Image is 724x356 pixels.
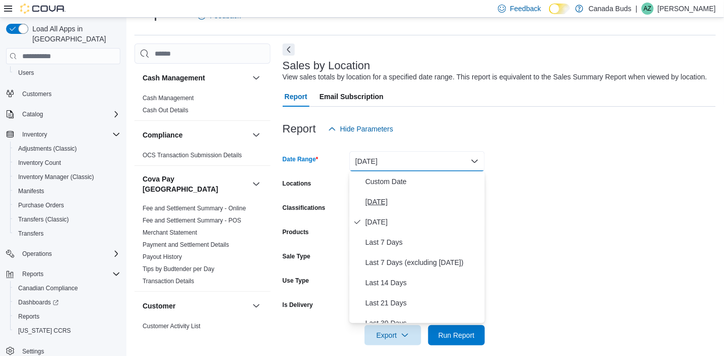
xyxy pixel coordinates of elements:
span: Run Report [438,330,475,340]
span: Users [14,67,120,79]
button: Operations [18,248,56,260]
span: Canadian Compliance [18,284,78,292]
a: [US_STATE] CCRS [14,325,75,337]
button: Transfers (Classic) [10,212,124,227]
button: Users [10,66,124,80]
button: Export [365,325,421,345]
p: [PERSON_NAME] [658,3,716,15]
h3: Sales by Location [283,60,371,72]
span: Inventory Manager (Classic) [14,171,120,183]
button: Inventory Count [10,156,124,170]
span: Customers [18,87,120,100]
a: Customers [18,88,56,100]
span: Load All Apps in [GEOGRAPHIC_DATA] [28,24,120,44]
label: Use Type [283,277,309,285]
button: Manifests [10,184,124,198]
button: Reports [10,309,124,324]
button: Customer [143,301,248,311]
button: [DATE] [349,151,485,171]
span: Payout History [143,253,182,261]
span: Fee and Settlement Summary - POS [143,216,241,225]
span: [DATE] [366,216,481,228]
span: Customer Activity List [143,322,201,330]
div: Cash Management [134,92,270,120]
div: Cova Pay [GEOGRAPHIC_DATA] [134,202,270,291]
button: Reports [18,268,48,280]
label: Locations [283,180,311,188]
button: Cash Management [250,72,262,84]
a: Fee and Settlement Summary - POS [143,217,241,224]
button: [US_STATE] CCRS [10,324,124,338]
span: Email Subscription [320,86,384,107]
span: Reports [18,313,39,321]
span: Customers [22,90,52,98]
label: Sale Type [283,252,310,260]
span: Operations [22,250,52,258]
span: Canadian Compliance [14,282,120,294]
span: Transfers (Classic) [14,213,120,226]
span: Dark Mode [549,14,550,15]
a: Payout History [143,253,182,260]
div: Aaron Zgud [642,3,654,15]
label: Is Delivery [283,301,313,309]
label: Products [283,228,309,236]
button: Inventory [2,127,124,142]
button: Canadian Compliance [10,281,124,295]
label: Classifications [283,204,326,212]
div: View sales totals by location for a specified date range. This report is equivalent to the Sales ... [283,72,707,82]
button: Hide Parameters [324,119,397,139]
button: Purchase Orders [10,198,124,212]
span: Inventory Manager (Classic) [18,173,94,181]
button: Cova Pay [GEOGRAPHIC_DATA] [250,178,262,190]
a: Tips by Budtender per Day [143,265,214,273]
span: [DATE] [366,196,481,208]
span: Reports [22,270,43,278]
span: Last 14 Days [366,277,481,289]
button: Inventory [18,128,51,141]
a: Transaction Details [143,278,194,285]
p: | [636,3,638,15]
span: Washington CCRS [14,325,120,337]
div: Compliance [134,149,270,165]
h3: Customer [143,301,175,311]
button: Customers [2,86,124,101]
button: Inventory Manager (Classic) [10,170,124,184]
span: Transfers (Classic) [18,215,69,224]
img: Cova [20,4,66,14]
span: Custom Date [366,175,481,188]
button: Transfers [10,227,124,241]
span: Cash Management [143,94,194,102]
button: Operations [2,247,124,261]
span: Fee and Settlement Summary - Online [143,204,246,212]
a: Dashboards [10,295,124,309]
button: Next [283,43,295,56]
button: Cova Pay [GEOGRAPHIC_DATA] [143,174,248,194]
a: Manifests [14,185,48,197]
span: Payment and Settlement Details [143,241,229,249]
button: Cash Management [143,73,248,83]
span: Purchase Orders [18,201,64,209]
a: Adjustments (Classic) [14,143,81,155]
span: Last 7 Days (excluding [DATE]) [366,256,481,269]
span: Cash Out Details [143,106,189,114]
button: Customer [250,300,262,312]
span: Manifests [14,185,120,197]
a: Reports [14,310,43,323]
label: Date Range [283,155,319,163]
a: Cash Management [143,95,194,102]
span: Merchant Statement [143,229,197,237]
span: Inventory Count [14,157,120,169]
span: Report [285,86,307,107]
button: Run Report [428,325,485,345]
span: Export [371,325,415,345]
button: Catalog [18,108,47,120]
a: Merchant Statement [143,229,197,236]
div: Select listbox [349,171,485,323]
span: Last 30 Days [366,317,481,329]
button: Reports [2,267,124,281]
span: Dashboards [14,296,120,308]
span: Inventory [18,128,120,141]
a: Transfers [14,228,48,240]
span: Users [18,69,34,77]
